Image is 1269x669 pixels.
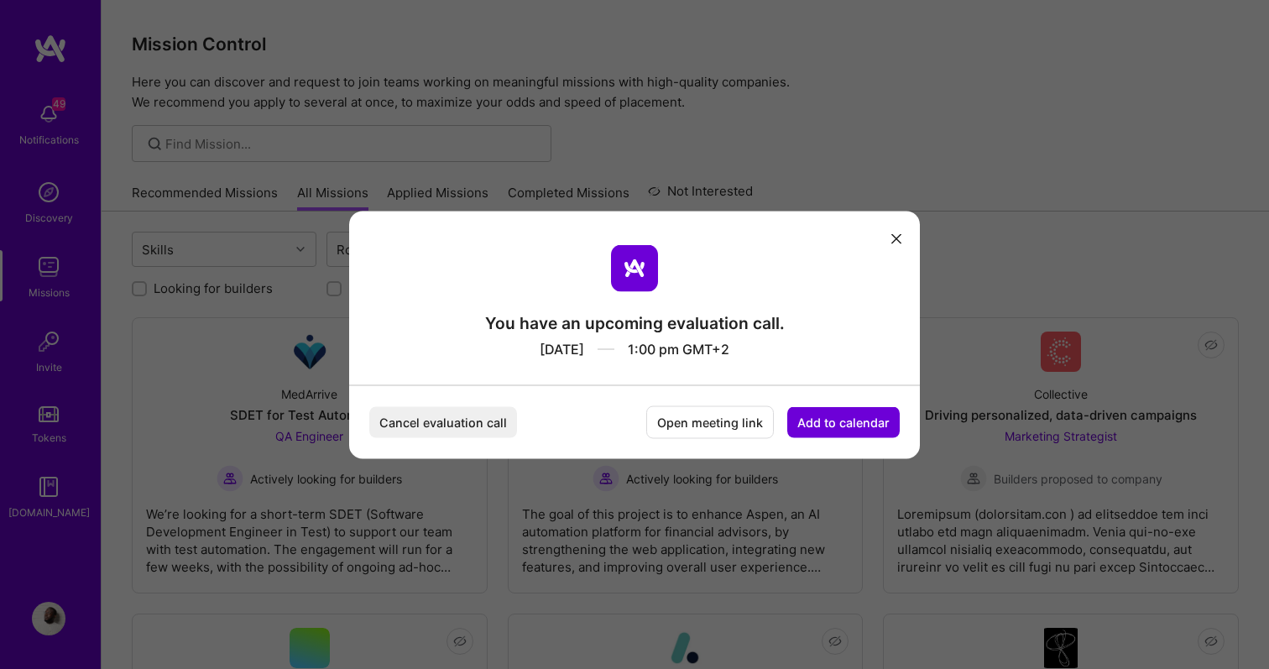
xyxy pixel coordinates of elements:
i: icon Close [891,234,901,244]
div: modal [349,211,920,458]
div: [DATE] 1:00 pm GMT+2 [485,333,785,358]
button: Add to calendar [787,406,900,437]
img: aTeam logo [611,244,658,291]
button: Cancel evaluation call [369,406,517,437]
button: Open meeting link [646,405,774,438]
div: You have an upcoming evaluation call. [485,311,785,333]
